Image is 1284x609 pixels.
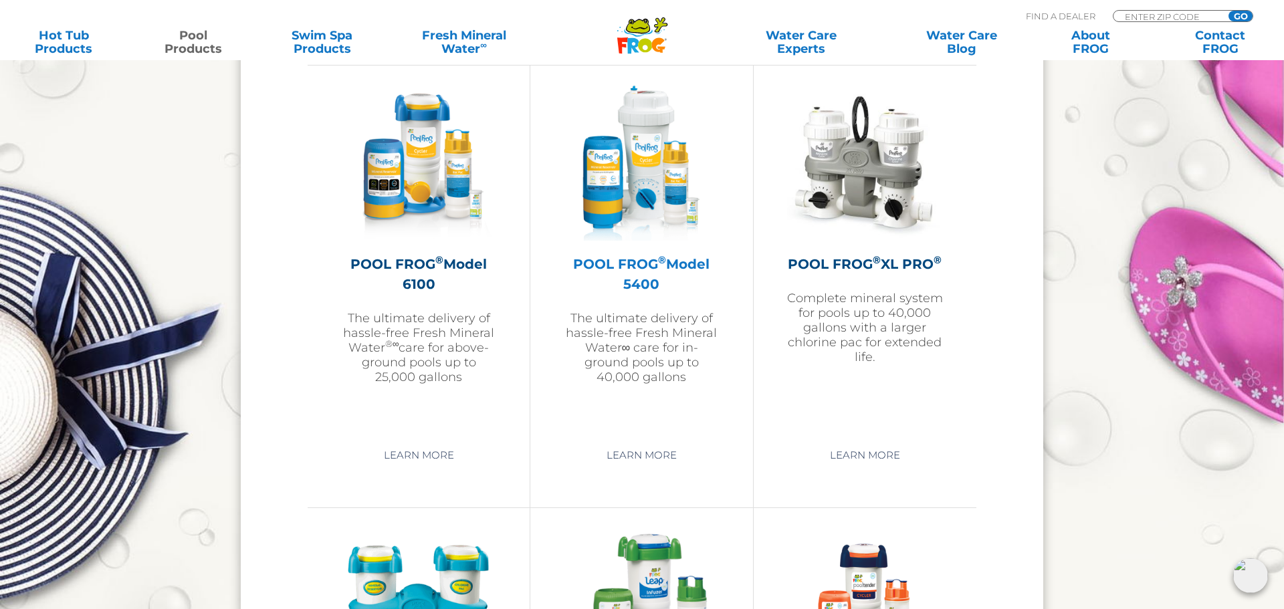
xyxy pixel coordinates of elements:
[591,443,692,467] a: Learn More
[435,253,443,266] sup: ®
[341,254,496,294] h2: POOL FROG Model 6100
[1123,11,1214,22] input: Zip Code Form
[142,29,243,55] a: PoolProducts
[341,86,496,241] img: pool-frog-6100-featured-img-v3-300x300.png
[480,39,487,50] sup: ∞
[401,29,527,55] a: Fresh MineralWater∞
[385,338,399,349] sup: ®∞
[13,29,114,55] a: Hot TubProducts
[341,311,496,384] p: The ultimate delivery of hassle-free Fresh Mineral Water care for above-ground pools up to 25,000...
[873,253,881,266] sup: ®
[564,311,719,384] p: The ultimate delivery of hassle-free Fresh Mineral Water∞ care for in-ground pools up to 40,000 g...
[564,254,719,294] h2: POOL FROG Model 5400
[1228,11,1253,21] input: GO
[787,254,943,274] h2: POOL FROG XL PRO
[1170,29,1271,55] a: ContactFROG
[787,291,943,364] p: Complete mineral system for pools up to 40,000 gallons with a larger chlorine pac for extended life.
[934,253,942,266] sup: ®
[787,86,942,241] img: XL-PRO-v2-300x300.jpg
[787,86,943,433] a: POOL FROG®XL PRO®Complete mineral system for pools up to 40,000 gallons with a larger chlorine pa...
[272,29,372,55] a: Swim SpaProducts
[1041,29,1141,55] a: AboutFROG
[719,29,882,55] a: Water CareExperts
[1026,10,1095,22] p: Find A Dealer
[564,86,719,433] a: POOL FROG®Model 5400The ultimate delivery of hassle-free Fresh Mineral Water∞ care for in-ground ...
[368,443,469,467] a: Learn More
[912,29,1012,55] a: Water CareBlog
[815,443,916,467] a: Learn More
[564,86,719,241] img: pool-frog-5400-featured-img-v2-300x300.png
[1233,558,1268,593] img: openIcon
[341,86,496,433] a: POOL FROG®Model 6100The ultimate delivery of hassle-free Fresh Mineral Water®∞care for above-grou...
[658,253,666,266] sup: ®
